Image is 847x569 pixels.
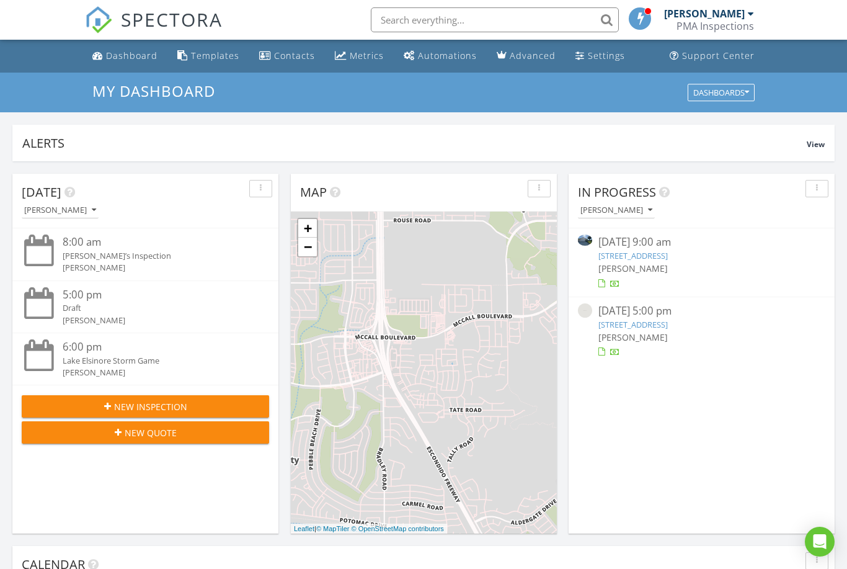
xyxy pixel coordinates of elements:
div: Dashboards [693,88,749,97]
a: [STREET_ADDRESS] [598,319,668,330]
div: Settings [588,50,625,61]
img: streetview [578,303,592,318]
button: [PERSON_NAME] [578,202,655,219]
div: [PERSON_NAME] [580,206,652,215]
div: [PERSON_NAME] [63,262,248,274]
div: Support Center [682,50,755,61]
div: [PERSON_NAME]’s Inspection [63,250,248,262]
div: [PERSON_NAME] [24,206,96,215]
a: [DATE] 5:00 pm [STREET_ADDRESS] [PERSON_NAME] [578,303,825,359]
a: Settings [570,45,630,68]
div: 6:00 pm [63,339,248,355]
div: 8:00 am [63,235,248,250]
div: 5:00 pm [63,287,248,303]
a: © MapTiler [316,525,350,532]
div: [DATE] 9:00 am [598,235,805,250]
a: Advanced [492,45,561,68]
button: New Inspection [22,395,269,418]
div: [DATE] 5:00 pm [598,303,805,319]
input: Search everything... [371,7,619,32]
div: PMA Inspections [676,20,754,32]
span: SPECTORA [121,6,223,32]
div: Automations [418,50,477,61]
div: Metrics [350,50,384,61]
span: In Progress [578,184,656,200]
span: Map [300,184,327,200]
a: Contacts [254,45,320,68]
span: My Dashboard [92,81,215,101]
a: Dashboard [87,45,162,68]
div: [PERSON_NAME] [664,7,745,20]
a: © OpenStreetMap contributors [352,525,444,532]
a: Leaflet [294,525,314,532]
span: New Inspection [114,400,187,413]
button: New Quote [22,421,269,444]
button: [PERSON_NAME] [22,202,99,219]
img: The Best Home Inspection Software - Spectora [85,6,112,34]
span: View [807,139,825,150]
span: [DATE] [22,184,61,200]
span: [PERSON_NAME] [598,331,668,343]
a: Support Center [665,45,760,68]
a: Metrics [330,45,389,68]
a: SPECTORA [85,17,223,43]
div: Advanced [510,50,556,61]
span: [PERSON_NAME] [598,262,668,274]
div: Lake Elsinore Storm Game [63,355,248,367]
a: Zoom in [298,219,317,238]
div: Alerts [22,135,807,151]
button: Dashboards [688,84,755,101]
div: [PERSON_NAME] [63,315,248,326]
div: Templates [191,50,239,61]
a: [STREET_ADDRESS] [598,250,668,261]
div: | [291,524,447,534]
a: Zoom out [298,238,317,256]
div: [PERSON_NAME] [63,367,248,379]
div: Open Intercom Messenger [805,527,835,557]
div: Draft [63,302,248,314]
a: [DATE] 9:00 am [STREET_ADDRESS] [PERSON_NAME] [578,235,825,290]
span: New Quote [125,426,177,439]
img: 9357355%2Fcover_photos%2FGw7BMPR8SMrid68ZNkNz%2Fsmall.jpg [578,235,592,245]
a: Automations (Basic) [399,45,482,68]
div: Contacts [274,50,315,61]
a: Templates [172,45,244,68]
div: Dashboard [106,50,157,61]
